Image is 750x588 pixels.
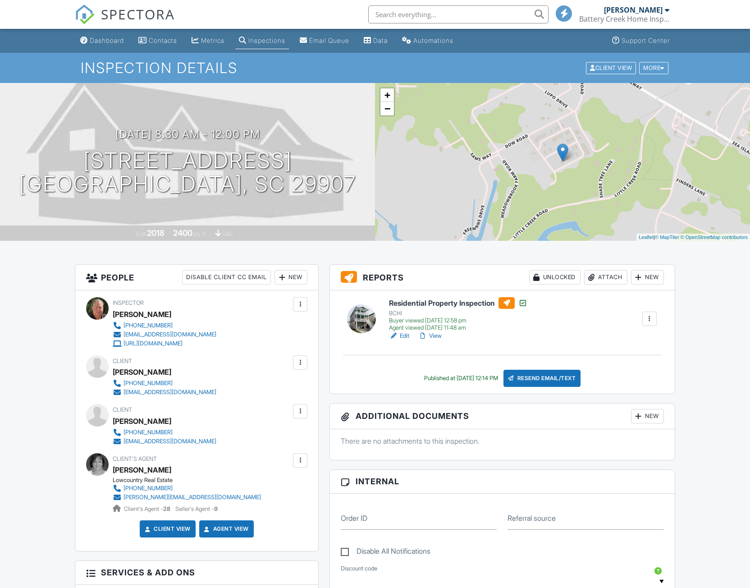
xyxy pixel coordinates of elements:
[341,547,430,558] label: Disable All Notifications
[413,37,453,44] div: Automations
[115,128,260,140] h3: [DATE] 8:30 am - 12:00 pm
[389,317,527,324] div: Buyer viewed [DATE] 12:58 pm
[135,32,181,49] a: Contacts
[296,32,353,49] a: Email Queue
[175,505,218,512] span: Seller's Agent -
[248,37,285,44] div: Inspections
[113,463,171,477] a: [PERSON_NAME]
[330,265,675,290] h3: Reports
[75,5,95,24] img: The Best Home Inspection Software - Spectora
[143,524,191,533] a: Client View
[636,234,750,241] div: |
[360,32,391,49] a: Data
[124,505,172,512] span: Client's Agent -
[201,37,224,44] div: Metrics
[389,297,527,331] a: Residential Property Inspection BCHI Buyer viewed [DATE] 12:58 pm Agent viewed [DATE] 11:48 am
[622,37,670,44] div: Support Center
[123,438,216,445] div: [EMAIL_ADDRESS][DOMAIN_NAME]
[113,493,261,502] a: [PERSON_NAME][EMAIL_ADDRESS][DOMAIN_NAME]
[75,12,175,31] a: SPECTORA
[584,270,627,285] div: Attach
[123,322,173,329] div: [PHONE_NUMBER]
[75,265,318,290] h3: People
[113,437,216,446] a: [EMAIL_ADDRESS][DOMAIN_NAME]
[75,561,318,584] h3: Services & Add ons
[123,429,173,436] div: [PHONE_NUMBER]
[163,505,170,512] strong: 28
[113,308,171,321] div: [PERSON_NAME]
[113,379,216,388] a: [PHONE_NUMBER]
[341,513,367,523] label: Order ID
[113,365,171,379] div: [PERSON_NAME]
[330,404,675,429] h3: Additional Documents
[113,414,171,428] div: [PERSON_NAME]
[389,310,527,317] div: BCHI
[194,230,206,237] span: sq. ft.
[503,370,581,387] div: Resend Email/Text
[113,358,132,364] span: Client
[214,505,218,512] strong: 9
[90,37,124,44] div: Dashboard
[123,485,173,492] div: [PHONE_NUMBER]
[681,234,748,240] a: © OpenStreetMap contributors
[639,62,668,74] div: More
[398,32,457,49] a: Automations (Basic)
[123,389,216,396] div: [EMAIL_ADDRESS][DOMAIN_NAME]
[101,5,175,23] span: SPECTORA
[579,14,669,23] div: Battery Creek Home Inspections, LLC
[81,60,669,76] h1: Inspection Details
[113,330,216,339] a: [EMAIL_ADDRESS][DOMAIN_NAME]
[655,234,679,240] a: © MapTiler
[173,228,192,238] div: 2400
[123,380,173,387] div: [PHONE_NUMBER]
[147,228,165,238] div: 2018
[341,436,664,446] p: There are no attachments to this inspection.
[113,299,144,306] span: Inspector
[235,32,289,49] a: Inspections
[123,331,216,338] div: [EMAIL_ADDRESS][DOMAIN_NAME]
[608,32,673,49] a: Support Center
[389,297,527,309] h6: Residential Property Inspection
[604,5,663,14] div: [PERSON_NAME]
[113,428,216,437] a: [PHONE_NUMBER]
[380,102,394,115] a: Zoom out
[19,149,356,197] h1: [STREET_ADDRESS] [GEOGRAPHIC_DATA], SC 29907
[309,37,349,44] div: Email Queue
[113,388,216,397] a: [EMAIL_ADDRESS][DOMAIN_NAME]
[389,331,409,340] a: Edit
[113,321,216,330] a: [PHONE_NUMBER]
[113,477,268,484] div: Lowcountry Real Estate
[330,470,675,493] h3: Internal
[274,270,307,285] div: New
[223,230,233,237] span: slab
[368,5,549,23] input: Search everything...
[113,455,157,462] span: Client's Agent
[380,88,394,102] a: Zoom in
[639,234,654,240] a: Leaflet
[508,513,556,523] label: Referral source
[77,32,128,49] a: Dashboard
[136,230,146,237] span: Built
[123,340,183,347] div: [URL][DOMAIN_NAME]
[123,494,261,501] div: [PERSON_NAME][EMAIL_ADDRESS][DOMAIN_NAME]
[202,524,249,533] a: Agent View
[585,64,638,71] a: Client View
[418,331,442,340] a: View
[529,270,581,285] div: Unlocked
[389,324,527,331] div: Agent viewed [DATE] 11:48 am
[341,565,377,573] label: Discount code
[149,37,177,44] div: Contacts
[631,409,664,423] div: New
[586,62,636,74] div: Client View
[373,37,388,44] div: Data
[424,375,498,382] div: Published at [DATE] 12:14 PM
[631,270,664,285] div: New
[113,406,132,413] span: Client
[182,270,271,285] div: Disable Client CC Email
[113,339,216,348] a: [URL][DOMAIN_NAME]
[113,484,261,493] a: [PHONE_NUMBER]
[188,32,228,49] a: Metrics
